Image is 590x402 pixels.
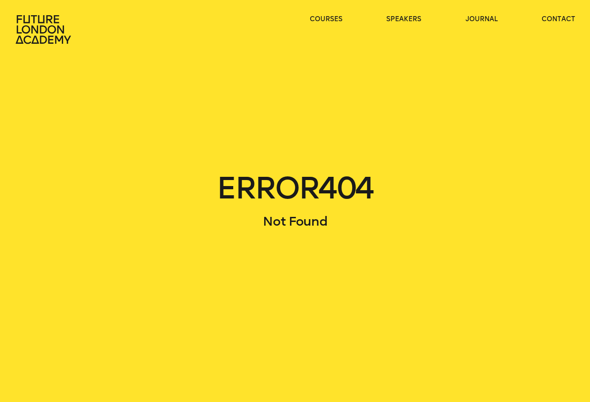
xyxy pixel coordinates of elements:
[263,214,327,229] span: Not Found
[466,15,498,24] a: journal
[15,174,575,203] h1: ERROR 404
[542,15,575,24] a: contact
[310,15,342,24] a: courses
[386,15,421,24] a: speakers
